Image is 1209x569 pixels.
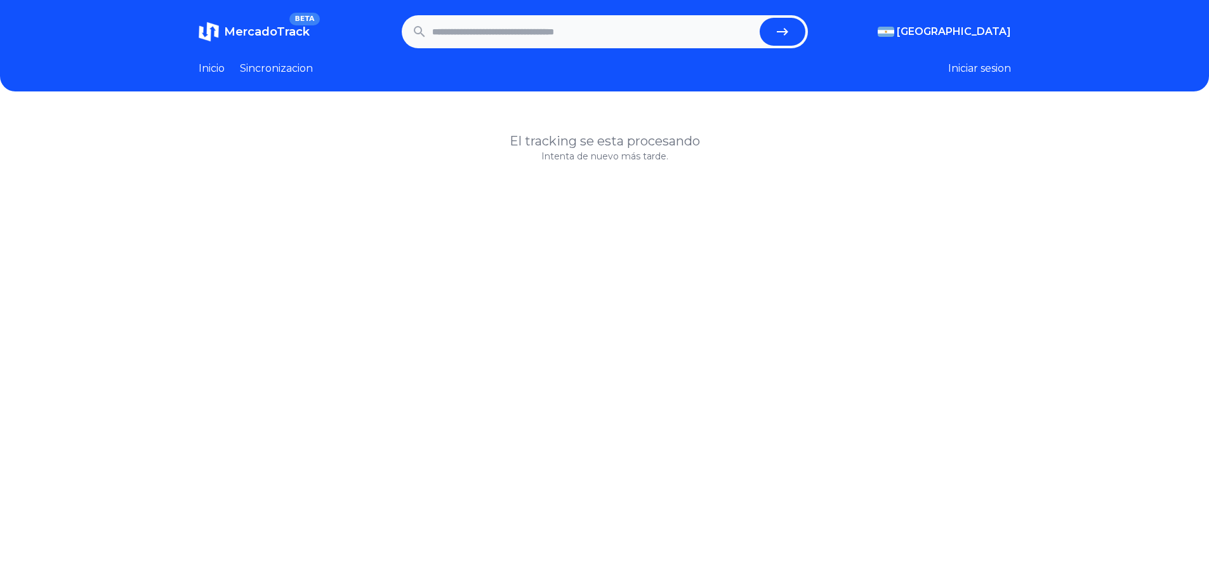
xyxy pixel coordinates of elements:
p: Intenta de nuevo más tarde. [199,150,1011,163]
span: [GEOGRAPHIC_DATA] [897,24,1011,39]
img: MercadoTrack [199,22,219,42]
img: Argentina [878,27,894,37]
a: Inicio [199,61,225,76]
span: MercadoTrack [224,25,310,39]
button: [GEOGRAPHIC_DATA] [878,24,1011,39]
span: BETA [289,13,319,25]
a: MercadoTrackBETA [199,22,310,42]
button: Iniciar sesion [948,61,1011,76]
h1: El tracking se esta procesando [199,132,1011,150]
a: Sincronizacion [240,61,313,76]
